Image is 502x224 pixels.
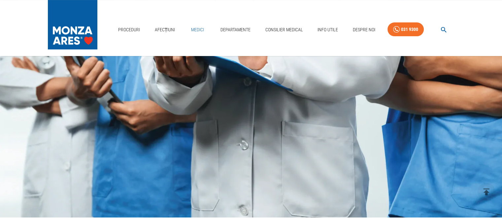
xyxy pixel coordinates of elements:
[218,23,253,37] a: Departamente
[477,183,495,201] button: delete
[387,22,424,37] a: 031 9300
[152,23,178,37] a: Afecțiuni
[350,23,378,37] a: Despre Noi
[401,25,418,34] div: 031 9300
[187,23,208,37] a: Medici
[315,23,341,37] a: Info Utile
[262,23,305,37] a: Consilier Medical
[116,23,143,37] a: Proceduri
